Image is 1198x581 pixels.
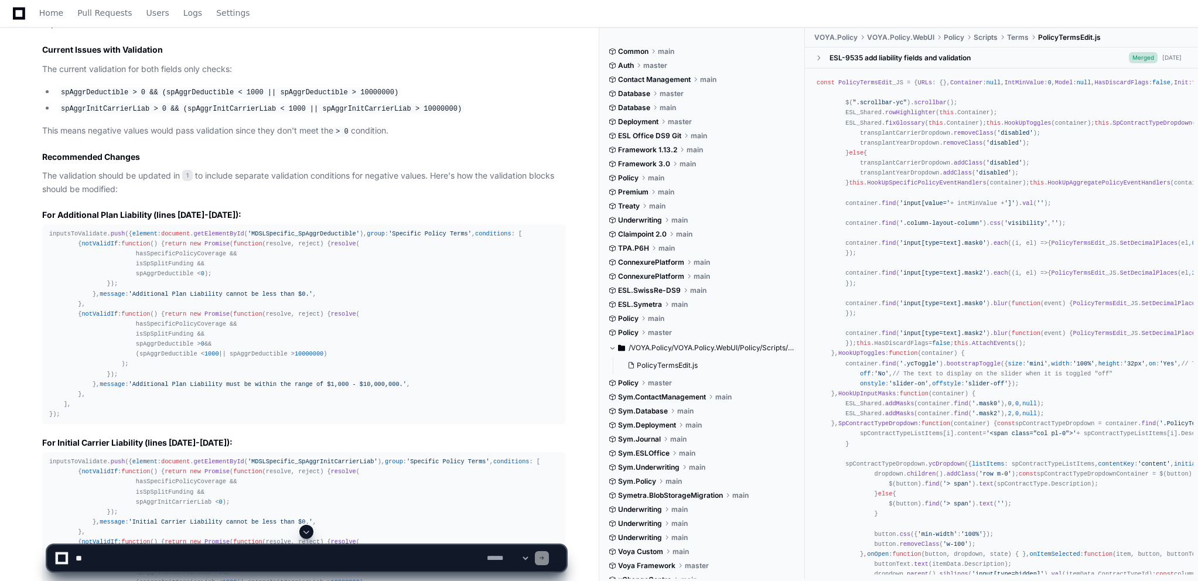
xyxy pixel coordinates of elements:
span: main [685,421,702,430]
span: main [665,477,682,486]
span: PolicyTermsEdit [1073,300,1127,307]
span: ESL.SwissRe-DS9 [618,286,681,295]
span: main [680,159,696,169]
span: 0 [1047,79,1051,86]
span: IntMinValue [1004,79,1044,86]
span: height [1098,360,1120,367]
span: Policy [618,314,639,323]
h2: Current Issues with Validation [42,44,566,56]
span: off [860,370,871,377]
span: find [882,269,896,276]
span: function [1012,330,1040,337]
span: '.column-layout-column' [900,220,983,227]
span: Policy [618,378,639,388]
span: AttachEvents [972,340,1015,347]
span: Settings [216,9,250,16]
span: 'MDSLSpecific_SpAggrInitCarrierLiab' [248,458,378,465]
span: 'input[type=text].mask2' [900,269,987,276]
h3: For Additional Plan Liability (lines [DATE]-[DATE]): [42,209,566,221]
span: addMasks [885,410,914,417]
span: ESL.Symetra [618,300,662,309]
span: bootstrapToggle [947,360,1001,367]
span: Model [1055,79,1073,86]
span: offstyle [932,380,961,387]
span: main [715,392,732,402]
span: ".scrollbar-yc" [853,99,907,106]
div: ESL-9535 add liability fields and validation [830,53,971,63]
span: main [670,435,687,444]
span: find [882,360,896,367]
span: 10000000 [295,350,323,357]
span: HookUpAggregatePolicyEventHandlers [1047,179,1170,186]
span: Contact Management [618,75,691,84]
span: main [694,272,710,281]
span: ( ) => [1012,269,1048,276]
span: return [165,310,186,317]
span: resolve [331,310,356,317]
span: 0 [201,270,204,277]
span: false [1152,79,1170,86]
p: The current validation for both fields only checks: [42,63,566,76]
span: main [689,463,705,472]
span: new [190,310,200,317]
span: each [994,240,1008,247]
span: Description [1052,480,1091,487]
span: ycDropdown [929,460,965,467]
h3: For Initial Carrier Liability (lines [DATE]-[DATE]): [42,437,566,449]
span: '' [1052,220,1059,227]
span: Sym.ESLOffice [618,449,670,458]
span: 'disabled' [997,129,1033,136]
span: resolve, reject [266,468,320,475]
span: ']' [1004,200,1015,207]
span: main [658,187,674,197]
span: group [367,230,385,237]
span: 'slider-on' [889,380,929,387]
span: container [932,390,964,397]
span: HookUpInputMasks [838,390,896,397]
span: message [100,518,125,525]
span: main [691,131,707,141]
span: '100%' [1073,360,1095,367]
span: Database [618,89,650,98]
span: Users [146,9,169,16]
span: new [190,240,200,247]
span: const [817,79,835,86]
span: 1000 [204,350,219,357]
span: find [882,220,896,227]
span: master [643,61,667,70]
span: TPA.P6H [618,244,649,253]
span: null [1022,400,1037,407]
span: HookUpToggles [1004,119,1051,127]
span: 'disabled' [975,169,1012,176]
span: Underwriting [618,519,662,528]
span: find [954,410,968,417]
span: 'No' [875,370,889,377]
span: 'disabled' [987,139,1023,146]
span: 'input[type=text].mask2' [900,330,987,337]
span: SpContractTypeDropdown [1112,119,1192,127]
span: function [121,310,150,317]
span: main [648,173,664,183]
span: Sym.ContactManagement [618,392,706,402]
span: resolve, reject [266,310,320,317]
span: main [658,244,675,253]
span: 'Initial Carrier Liability cannot be less than $0.' [129,518,313,525]
span: Promise [204,310,230,317]
span: document [161,458,190,465]
span: blur [994,300,1008,307]
span: getElementById [193,458,244,465]
span: Pull Requests [77,9,132,16]
span: main [671,216,688,225]
span: event [1044,300,1062,307]
span: HookUpToggles [838,350,885,357]
span: 'Specific Policy Terms' [407,458,490,465]
span: 'visibility' [1004,220,1047,227]
span: 'input[type=text].mask0' [900,300,987,307]
span: notValidIf [81,468,118,475]
span: else [849,149,863,156]
span: Database [618,103,650,112]
span: this [987,119,1001,127]
span: function [233,310,262,317]
span: ConnexurePlatform [618,272,684,281]
span: 0 [1192,240,1196,247]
